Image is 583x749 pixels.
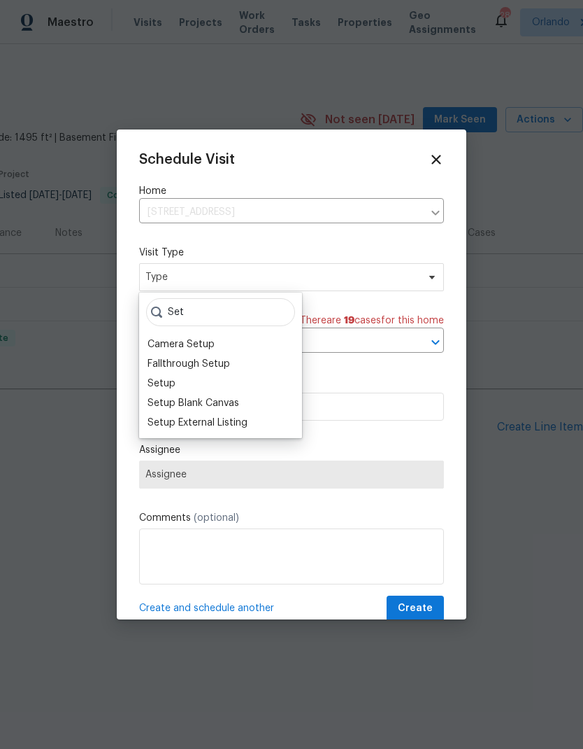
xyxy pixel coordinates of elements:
[139,443,444,457] label: Assignee
[300,314,444,328] span: There are case s for this home
[145,270,417,284] span: Type
[147,357,230,371] div: Fallthrough Setup
[139,511,444,525] label: Comments
[426,332,445,352] button: Open
[429,152,444,167] span: Close
[147,396,239,410] div: Setup Blank Canvas
[387,596,444,622] button: Create
[147,416,247,430] div: Setup External Listing
[344,316,354,325] span: 19
[147,377,175,391] div: Setup
[139,246,444,260] label: Visit Type
[139,202,423,223] input: Enter in an address
[145,469,438,480] span: Assignee
[139,601,274,615] span: Create and schedule another
[147,337,215,351] div: Camera Setup
[139,184,444,198] label: Home
[139,153,235,167] span: Schedule Visit
[194,513,239,523] span: (optional)
[398,600,433,617] span: Create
